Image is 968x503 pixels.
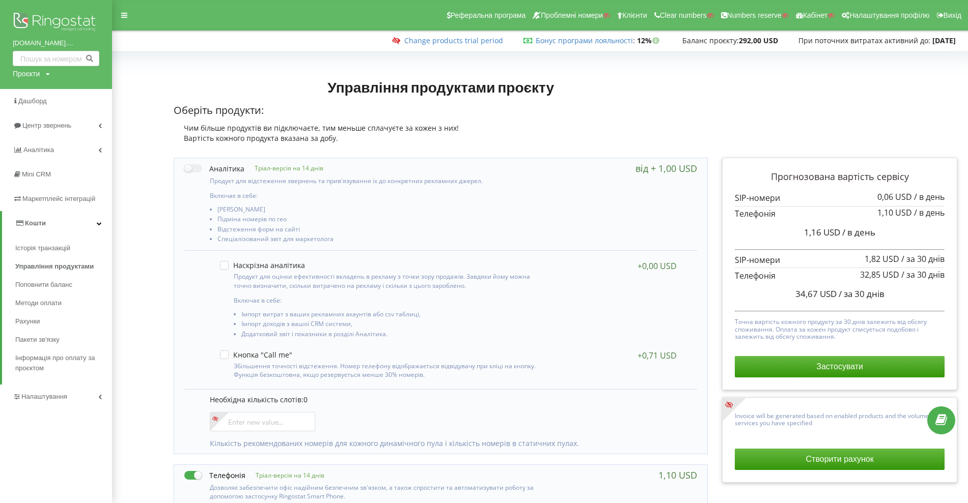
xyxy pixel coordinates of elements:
[15,298,62,308] span: Методи оплати
[18,97,47,105] span: Дашборд
[735,270,945,282] p: Телефонія
[210,438,687,449] p: Кількість рекомендованих номерів для кожного динамічного пула і кількість номерів в статичних пулах.
[22,170,51,178] span: Mini CRM
[735,192,945,204] p: SIP-номери
[839,288,884,300] span: / за 30 днів
[914,191,945,202] span: / в день
[13,10,99,36] img: Ringostat logo
[735,356,945,377] button: Застосувати
[638,350,677,361] div: +0,71 USD
[877,207,912,218] span: 1,10 USD
[682,36,739,45] span: Баланс проєкту:
[174,103,708,118] p: Оберіть продукти:
[13,51,99,66] input: Пошук за номером
[727,11,782,19] span: Numbers reserve
[15,312,112,331] a: Рахунки
[803,11,828,19] span: Кабінет
[944,11,961,19] span: Вихід
[210,395,687,405] p: Необхідна кількість слотів:
[804,226,840,238] span: 1,16 USD
[795,288,837,300] span: 34,67 USD
[184,163,244,174] label: Аналітика
[241,320,540,330] li: Імпорт доходів з вашої CRM системи,
[15,335,60,345] span: Пакети зв'язку
[877,191,912,202] span: 0,06 USD
[404,36,503,45] a: Change products trial period
[660,11,707,19] span: Clear numbers
[15,294,112,312] a: Методи оплати
[15,276,112,294] a: Поповнити баланс
[217,216,543,225] li: Підміна номерів по гео
[2,211,112,235] a: Кошти
[735,170,945,184] p: Прогнозована вартість сервісу
[932,36,956,45] strong: [DATE]
[15,331,112,349] a: Пакети зв'язку
[15,239,112,257] a: Історія транзакцій
[865,253,899,264] span: 1,82 USD
[220,350,292,359] label: Кнопка "Call me"
[658,470,697,480] div: 1,10 USD
[15,349,112,377] a: Інформація про оплату за проєктом
[15,316,40,327] span: Рахунки
[735,208,945,220] p: Телефонія
[735,410,945,427] p: Invoice will be generated based on enabled products and the volume of services you have specified
[217,226,543,235] li: Відстеження форм на сайті
[635,163,697,173] div: від + 1,00 USD
[174,123,708,133] div: Чим більше продуктів ви підключаєте, тим меньше сплачуєте за кожен з них!
[234,296,540,305] p: Включає в себе:
[210,412,315,431] input: Enter new value...
[798,36,930,45] span: При поточних витратах активний до:
[25,219,46,227] span: Кошти
[15,353,107,373] span: Інформація про оплату за проєктом
[234,272,540,289] p: Продукт для оцінки ефективності вкладень в рекламу з точки зору продажів. Завдяки йому можна точн...
[210,191,543,200] p: Включає в себе:
[842,226,875,238] span: / в день
[22,122,71,129] span: Центр звернень
[15,261,94,272] span: Управління продуктами
[174,133,708,143] div: Вартість кожного продукта вказана за добу.
[22,195,95,202] span: Маркетплейс інтеграцій
[210,483,543,500] p: Дозволяє забезпечити офіс надійним безпечним зв'язком, а також спростити та автоматизувати роботу...
[901,269,945,280] span: / за 30 днів
[184,470,245,481] label: Телефонія
[241,331,540,340] li: Додатковий звіт і показники в розділі Аналітика.
[739,36,778,45] strong: 292,00 USD
[23,146,54,154] span: Аналiтика
[735,254,945,266] p: SIP-номери
[451,11,526,19] span: Реферальна програма
[637,36,662,45] strong: 12%
[244,164,323,172] p: Тріал-версія на 14 днів
[914,207,945,218] span: / в день
[860,269,899,280] span: 32,85 USD
[638,261,677,271] div: +0,00 USD
[735,316,945,340] p: Точна вартість кожного продукту за 30 днів залежить від обсягу споживання. Оплата за кожен продук...
[245,471,324,480] p: Тріал-версія на 14 днів
[21,393,67,400] span: Налаштування
[15,280,72,290] span: Поповнити баланс
[174,78,708,96] h1: Управління продуктами проєкту
[901,253,945,264] span: / за 30 днів
[217,235,543,245] li: Спеціалізований звіт для маркетолога
[849,11,929,19] span: Налаштування профілю
[13,38,99,48] a: [DOMAIN_NAME]....
[210,176,543,185] p: Продукт для відстеження звернень та прив'язування їх до конкретних рекламних джерел.
[536,36,635,45] span: :
[217,206,543,216] li: [PERSON_NAME]
[15,243,70,253] span: Історія транзакцій
[303,395,308,404] span: 0
[735,449,945,470] button: Створити рахунок
[13,69,40,79] div: Проєкти
[234,362,540,379] p: Збільшення точності відстеження. Номер телефону відображається відвідувачу при кліці на кнопку. Ф...
[536,36,633,45] a: Бонус програми лояльності
[541,11,603,19] span: Проблемні номери
[15,257,112,276] a: Управління продуктами
[241,311,540,320] li: Імпорт витрат з ваших рекламних акаунтів або csv таблиці,
[622,11,647,19] span: Клієнти
[220,261,305,270] label: Наскрізна аналітика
